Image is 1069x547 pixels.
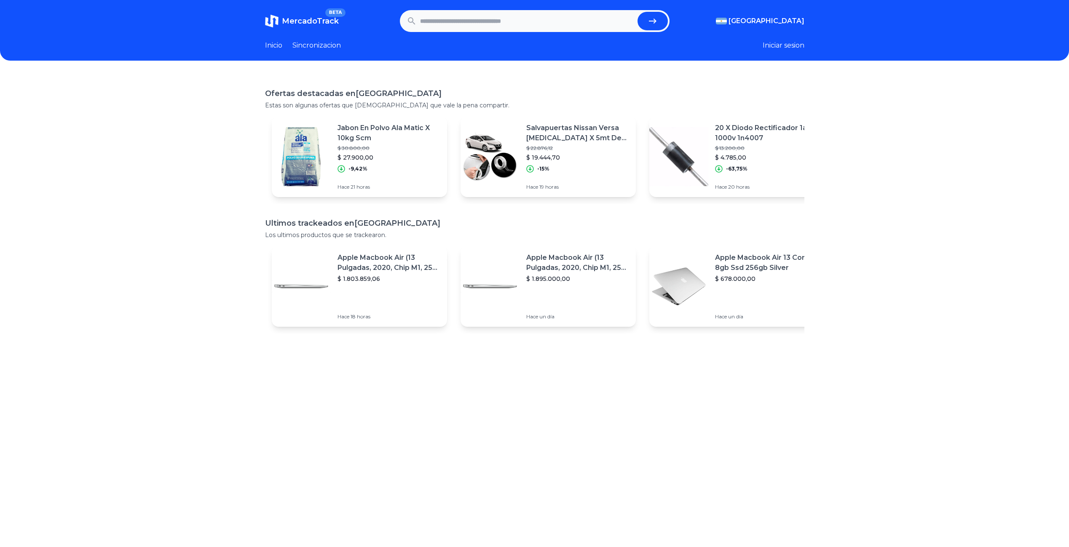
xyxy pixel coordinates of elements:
p: $ 19.444,70 [526,153,629,162]
p: Hace 18 horas [338,313,440,320]
p: Hace 20 horas [715,184,818,190]
p: -63,75% [726,165,747,172]
img: Argentina [716,18,727,24]
p: -9,42% [348,165,367,172]
img: Featured image [649,257,708,316]
a: Featured image20 X Diodo Rectificador 1a 1000v 1n4007$ 13.200,00$ 4.785,00-63,75%Hace 20 horas [649,116,825,197]
img: Featured image [272,127,331,186]
a: MercadoTrackBETA [265,14,339,28]
a: Featured imageSalvapuertas Nissan Versa [MEDICAL_DATA] X 5mt De Largo [PERSON_NAME]$ 22.876,12$ 1... [461,116,636,197]
p: Salvapuertas Nissan Versa [MEDICAL_DATA] X 5mt De Largo [PERSON_NAME] [526,123,629,143]
p: Estas son algunas ofertas que [DEMOGRAPHIC_DATA] que vale la pena compartir. [265,101,804,109]
p: $ 22.876,12 [526,145,629,152]
p: Apple Macbook Air (13 Pulgadas, 2020, Chip M1, 256 Gb De Ssd, 8 Gb De Ram) - Plata [526,253,629,273]
p: Hace un día [526,313,629,320]
a: Sincronizacion [292,40,341,51]
p: Hace 21 horas [338,184,440,190]
img: Featured image [272,257,331,316]
button: Iniciar sesion [763,40,804,51]
p: 20 X Diodo Rectificador 1a 1000v 1n4007 [715,123,818,143]
span: BETA [325,8,345,17]
a: Inicio [265,40,282,51]
h1: Ofertas destacadas en [GEOGRAPHIC_DATA] [265,88,804,99]
p: $ 27.900,00 [338,153,440,162]
p: Hace un día [715,313,818,320]
img: Featured image [649,127,708,186]
p: $ 4.785,00 [715,153,818,162]
img: MercadoTrack [265,14,279,28]
img: Featured image [461,127,520,186]
p: $ 30.800,00 [338,145,440,152]
p: $ 13.200,00 [715,145,818,152]
span: [GEOGRAPHIC_DATA] [729,16,804,26]
p: $ 1.895.000,00 [526,275,629,283]
a: Featured imageJabon En Polvo Ala Matic X 10kg Scm$ 30.800,00$ 27.900,00-9,42%Hace 21 horas [272,116,447,197]
a: Featured imageApple Macbook Air 13 Core I5 8gb Ssd 256gb Silver$ 678.000,00Hace un día [649,246,825,327]
p: Los ultimos productos que se trackearon. [265,231,804,239]
img: Featured image [461,257,520,316]
a: Featured imageApple Macbook Air (13 Pulgadas, 2020, Chip M1, 256 Gb De Ssd, 8 Gb De Ram) - Plata$... [272,246,447,327]
h1: Ultimos trackeados en [GEOGRAPHIC_DATA] [265,217,804,229]
p: Apple Macbook Air 13 Core I5 8gb Ssd 256gb Silver [715,253,818,273]
span: MercadoTrack [282,16,339,26]
p: -15% [537,165,549,172]
p: Apple Macbook Air (13 Pulgadas, 2020, Chip M1, 256 Gb De Ssd, 8 Gb De Ram) - Plata [338,253,440,273]
button: [GEOGRAPHIC_DATA] [716,16,804,26]
a: Featured imageApple Macbook Air (13 Pulgadas, 2020, Chip M1, 256 Gb De Ssd, 8 Gb De Ram) - Plata$... [461,246,636,327]
p: Hace 19 horas [526,184,629,190]
p: $ 678.000,00 [715,275,818,283]
p: $ 1.803.859,06 [338,275,440,283]
p: Jabon En Polvo Ala Matic X 10kg Scm [338,123,440,143]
